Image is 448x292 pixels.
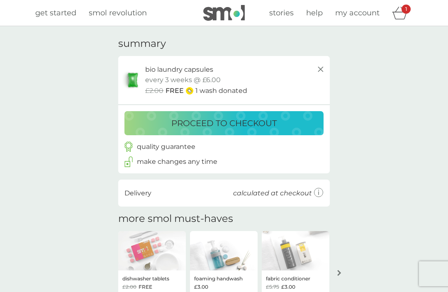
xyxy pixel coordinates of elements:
a: smol revolution [89,7,147,19]
a: help [306,7,323,19]
h3: summary [118,38,166,50]
a: get started [35,7,76,19]
span: FREE [139,283,152,291]
p: quality guarantee [137,141,195,152]
button: proceed to checkout [124,111,324,135]
p: calculated at checkout [233,188,312,199]
span: £2.00 [122,283,136,291]
span: help [306,8,323,17]
p: bio laundry capsules [145,64,213,75]
span: get started [35,8,76,17]
a: stories [269,7,294,19]
h2: more smol must-haves [118,213,233,225]
p: every 3 weeks @ £6.00 [145,75,221,85]
span: £5.75 [266,283,279,291]
span: £3.00 [194,283,208,291]
p: fabric conditioner [266,275,310,282]
p: proceed to checkout [171,117,277,130]
p: make changes any time [137,156,217,167]
span: £3.00 [281,283,295,291]
span: smol revolution [89,8,147,17]
span: stories [269,8,294,17]
span: my account [335,8,380,17]
p: 1 wash donated [195,85,247,96]
p: foaming handwash [194,275,243,282]
p: Delivery [124,188,151,199]
p: dishwasher tablets [122,275,169,282]
a: my account [335,7,380,19]
span: FREE [166,85,184,96]
span: £2.00 [145,85,163,96]
img: smol [203,5,245,21]
div: basket [392,5,413,21]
